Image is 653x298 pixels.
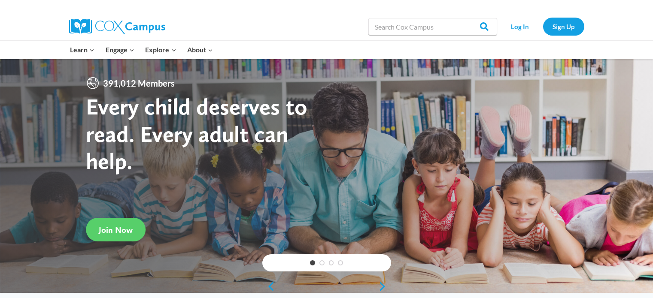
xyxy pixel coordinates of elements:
span: Engage [106,44,134,55]
span: Learn [70,44,94,55]
a: 1 [310,260,315,265]
a: 4 [338,260,343,265]
img: Cox Campus [69,19,165,34]
a: Log In [501,18,539,35]
div: content slider buttons [262,278,391,295]
span: Join Now [99,225,133,235]
a: Join Now [86,218,146,241]
a: Sign Up [543,18,584,35]
a: 2 [319,260,325,265]
span: About [187,44,213,55]
a: previous [262,281,275,292]
strong: Every child deserves to read. Every adult can help. [86,93,307,175]
nav: Secondary Navigation [501,18,584,35]
nav: Primary Navigation [65,41,219,59]
span: Explore [145,44,176,55]
span: 391,012 Members [100,76,178,90]
input: Search Cox Campus [368,18,497,35]
a: next [378,281,391,292]
a: 3 [329,260,334,265]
